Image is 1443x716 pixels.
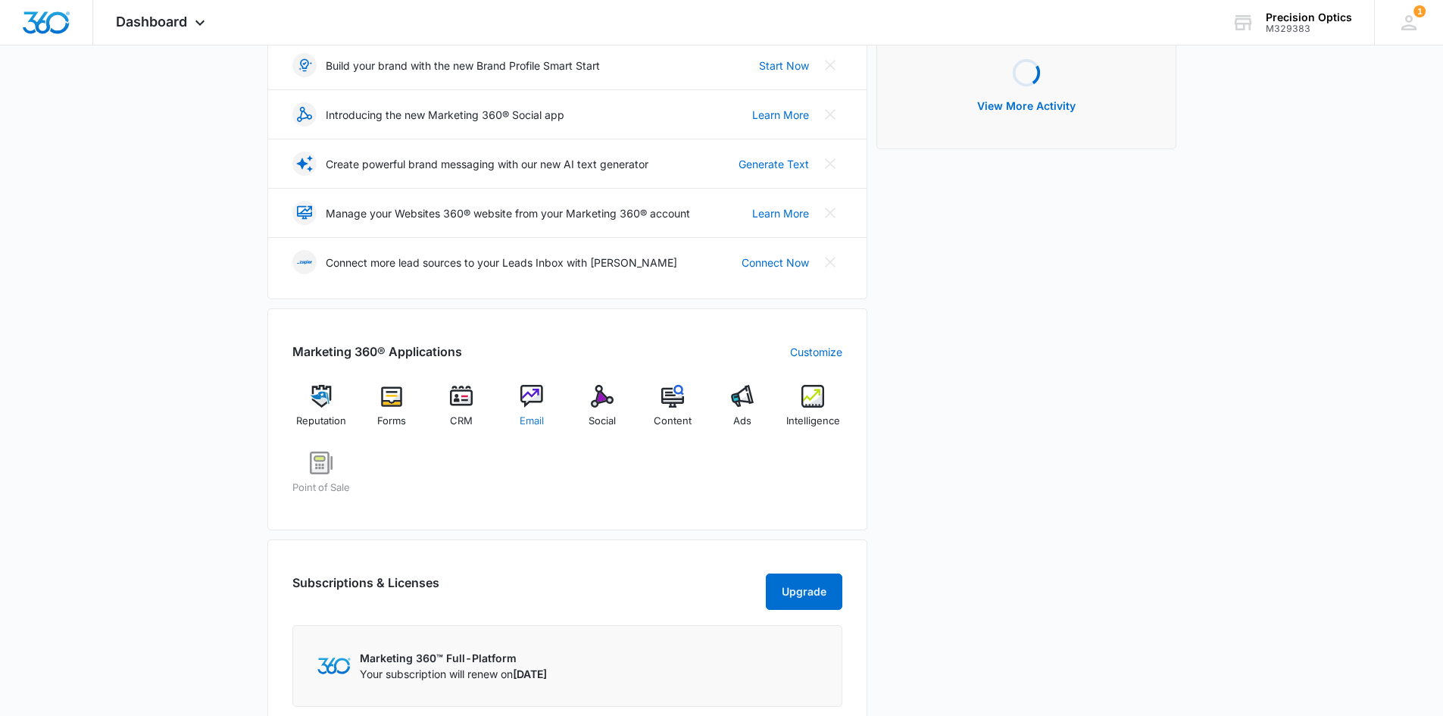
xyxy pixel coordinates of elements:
p: Connect more lead sources to your Leads Inbox with [PERSON_NAME] [326,255,677,270]
p: Build your brand with the new Brand Profile Smart Start [326,58,600,73]
p: Manage your Websites 360® website from your Marketing 360® account [326,205,690,221]
div: notifications count [1413,5,1426,17]
span: Intelligence [786,414,840,429]
span: Dashboard [116,14,187,30]
a: Point of Sale [292,452,351,506]
button: Close [818,201,842,225]
a: Reputation [292,385,351,439]
span: Social [589,414,616,429]
a: Content [643,385,701,439]
p: Introducing the new Marketing 360® Social app [326,107,564,123]
span: [DATE] [513,668,547,680]
a: Learn More [752,205,809,221]
button: Close [818,102,842,127]
span: Ads [733,414,751,429]
span: Forms [377,414,406,429]
span: Content [654,414,692,429]
h2: Subscriptions & Licenses [292,574,439,604]
a: Forms [362,385,420,439]
span: 1 [1413,5,1426,17]
a: Intelligence [784,385,842,439]
a: Connect Now [742,255,809,270]
p: Create powerful brand messaging with our new AI text generator [326,156,648,172]
div: account id [1266,23,1352,34]
a: Start Now [759,58,809,73]
a: Email [503,385,561,439]
a: Social [573,385,632,439]
span: Email [520,414,544,429]
p: Marketing 360™ Full-Platform [360,650,547,666]
a: Learn More [752,107,809,123]
button: Close [818,53,842,77]
p: Your subscription will renew on [360,666,547,682]
button: View More Activity [962,88,1091,124]
div: account name [1266,11,1352,23]
span: Point of Sale [292,480,350,496]
img: Marketing 360 Logo [317,658,351,674]
button: Upgrade [766,574,842,610]
a: Customize [790,344,842,360]
h2: Marketing 360® Applications [292,342,462,361]
span: Reputation [296,414,346,429]
a: Generate Text [739,156,809,172]
span: CRM [450,414,473,429]
a: Ads [714,385,772,439]
button: Close [818,250,842,274]
button: Close [818,152,842,176]
a: CRM [433,385,491,439]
